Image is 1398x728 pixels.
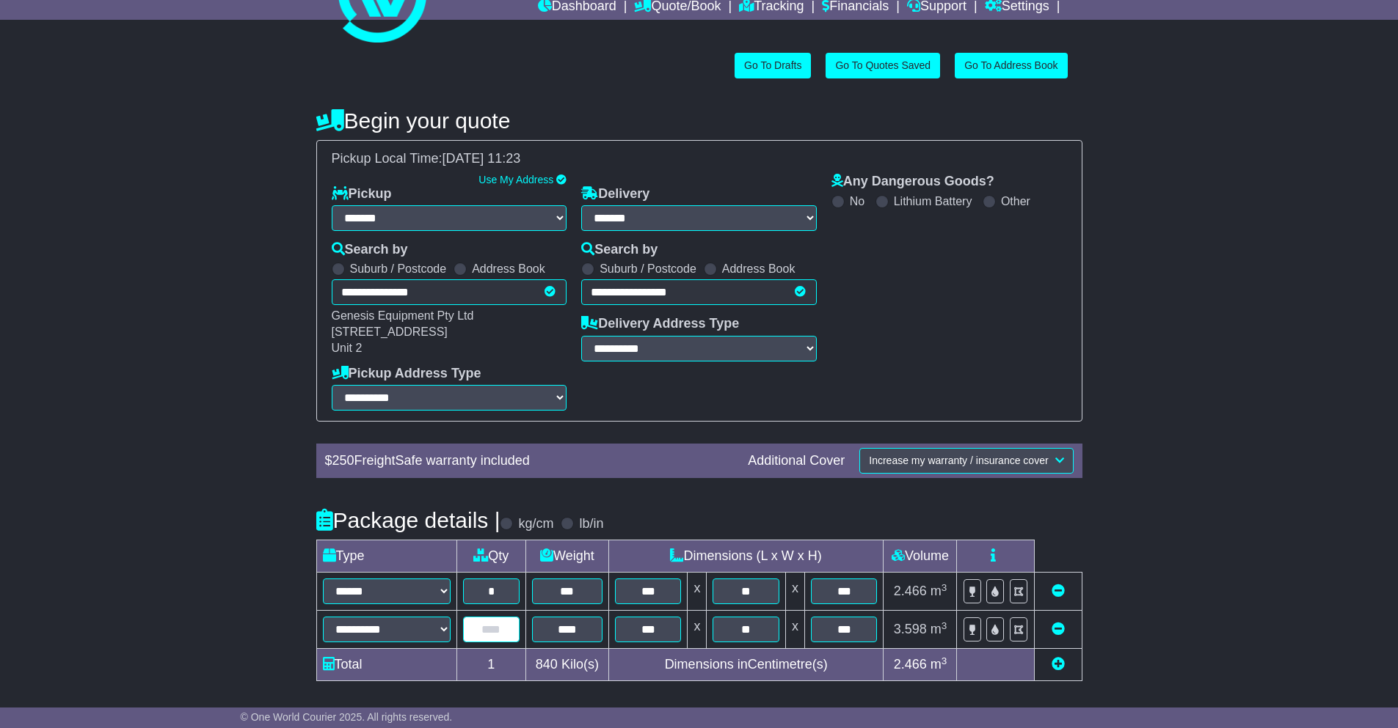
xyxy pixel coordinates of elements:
h4: Package details | [316,508,500,532]
td: Kilo(s) [525,649,608,681]
a: Go To Quotes Saved [826,53,940,78]
td: Total [316,649,456,681]
span: Genesis Equipment Pty Ltd [332,309,474,322]
div: Additional Cover [740,453,852,469]
td: x [785,611,804,649]
span: m [931,657,947,672]
label: No [850,194,864,208]
span: 840 [536,657,558,672]
label: lb/in [579,516,603,532]
td: Volume [884,540,957,573]
label: Search by [581,242,658,258]
label: kg/cm [518,516,553,532]
label: Delivery Address Type [581,316,739,332]
sup: 3 [942,620,947,631]
span: 250 [332,453,354,468]
td: x [688,573,707,611]
td: 1 [456,649,525,681]
span: [DATE] 11:23 [443,151,521,166]
a: Go To Drafts [735,53,811,78]
label: Pickup [332,186,392,202]
span: m [931,622,947,636]
label: Search by [332,242,408,258]
button: Increase my warranty / insurance cover [859,448,1073,474]
label: Other [1001,194,1030,208]
sup: 3 [942,655,947,666]
a: Add new item [1052,657,1065,672]
label: Pickup Address Type [332,366,481,382]
td: Qty [456,540,525,573]
h4: Begin your quote [316,109,1082,133]
span: 2.466 [894,657,927,672]
label: Suburb / Postcode [350,262,447,276]
span: Unit 2 [332,342,363,354]
span: m [931,584,947,598]
td: Weight [525,540,608,573]
a: Remove this item [1052,622,1065,636]
td: Dimensions in Centimetre(s) [608,649,884,681]
a: Remove this item [1052,584,1065,598]
span: © One World Courier 2025. All rights reserved. [241,711,453,723]
label: Address Book [722,262,796,276]
span: 3.598 [894,622,927,636]
label: Lithium Battery [894,194,972,208]
label: Suburb / Postcode [600,262,696,276]
div: $ FreightSafe warranty included [318,453,741,469]
a: Go To Address Book [955,53,1067,78]
span: 2.466 [894,584,927,598]
span: Increase my warranty / insurance cover [869,455,1048,466]
td: Dimensions (L x W x H) [608,540,884,573]
label: Delivery [581,186,649,202]
label: Any Dangerous Goods? [831,174,994,190]
div: Pickup Local Time: [324,151,1074,167]
td: Type [316,540,456,573]
td: x [785,573,804,611]
a: Use My Address [478,174,553,185]
label: Address Book [472,262,545,276]
span: [STREET_ADDRESS] [332,326,448,338]
sup: 3 [942,582,947,593]
td: x [688,611,707,649]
